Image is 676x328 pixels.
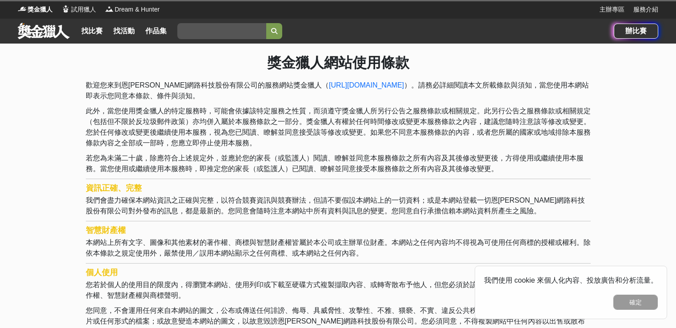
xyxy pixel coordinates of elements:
[86,54,591,71] h1: 獎金獵人網站使用條款
[142,25,170,37] a: 作品集
[484,276,658,284] span: 我們使用 cookie 來個人化內容、投放廣告和分析流量。
[600,5,624,14] a: 主辦專區
[86,184,142,192] strong: 資訊正確、完整
[613,295,658,310] button: 確定
[61,5,96,14] a: Logo試用獵人
[61,4,70,13] img: Logo
[18,5,52,14] a: Logo獎金獵人
[86,226,126,235] strong: 智慧財產權
[86,195,591,216] p: 我們會盡力確保本網站資訊之正確與完整，以符合競賽資訊與競賽辦法，但請不要假設本網站上的一切資料；或是本網站登載一切恩[PERSON_NAME]網路科技股份有限公司對外發布的訊息，都是最新的。您同...
[110,25,138,37] a: 找活動
[86,237,591,259] p: 本網站上所有文字、圖像和其他素材的著作權、商標與智慧財產權皆屬於本公司或主辦單位財產。本網站之任何內容均不得視為可使用任何商標的授權或權利。除依本條款之規定使用外，嚴禁使用／誤用本網站顯示之任何...
[86,106,591,148] p: 此外，當您使用獎金獵人的特定服務時，可能會依據該特定服務之性質，而須遵守獎金獵人所另行公告之服務條款或相關規定。此另行公告之服務條款或相關規定（包括但不限於反垃圾郵件政策）亦均併入屬於本服務條款...
[115,5,160,14] span: Dream & Hunter
[86,268,118,277] strong: 個人使用
[86,153,591,174] p: 若您為未滿二十歲，除應符合上述規定外，並應於您的家長（或監護人）閱讀、瞭解並同意本服務條款之所有內容及其後修改變更後，方得使用或繼續使用本服務。當您使用或繼續使用本服務時，即推定您的家長（或監護...
[105,5,160,14] a: LogoDream & Hunter
[86,280,591,301] p: 您若於個人的使用目的限度內，得瀏覽本網站、使用列印或下載至硬碟方式複製擷取內容、或轉寄散布予他人，但您必須於該複製內容上，完整加入所有相關之著作權、智慧財產權與商標聲明。
[633,5,658,14] a: 服務介紹
[78,25,106,37] a: 找比賽
[86,80,591,101] p: 歡迎您來到恩[PERSON_NAME]網路科技股份有限公司的服務網站獎金獵人（ ）。請務必詳細閱讀本文所載條款與須知，當您使用本網站即表示您同意本條款、條件與須知。
[18,4,27,13] img: Logo
[329,81,404,89] a: [URL][DOMAIN_NAME]
[105,4,114,13] img: Logo
[614,24,658,39] a: 辦比賽
[71,5,96,14] span: 試用獵人
[28,5,52,14] span: 獎金獵人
